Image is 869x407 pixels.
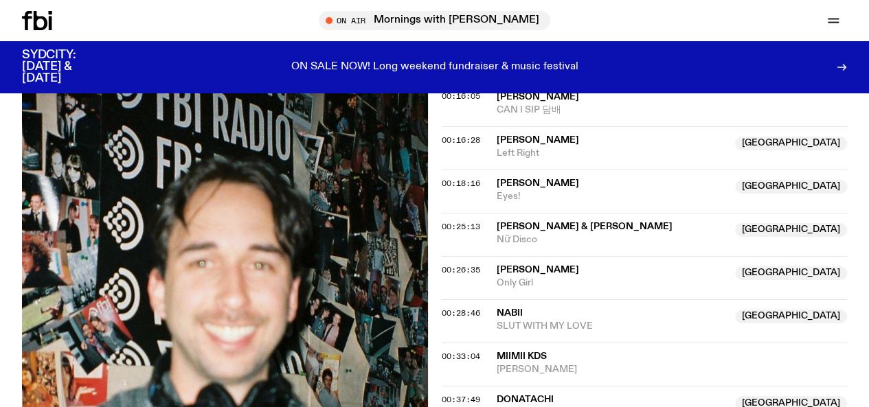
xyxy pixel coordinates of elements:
[497,104,848,117] span: CAN I SIP 담배
[497,395,554,404] span: Donatachi
[497,190,727,203] span: Eyes!
[735,137,847,150] span: [GEOGRAPHIC_DATA]
[442,307,480,318] span: 00:28:46
[735,223,847,237] span: [GEOGRAPHIC_DATA]
[497,265,579,275] span: [PERSON_NAME]
[497,351,547,361] span: Miimii KDS
[497,277,727,290] span: Only Girl
[442,91,480,102] span: 00:16:05
[497,222,673,231] span: [PERSON_NAME] & [PERSON_NAME]
[497,178,579,188] span: [PERSON_NAME]
[497,233,727,246] span: Nữ Disco
[497,363,848,376] span: [PERSON_NAME]
[735,180,847,194] span: [GEOGRAPHIC_DATA]
[735,310,847,323] span: [GEOGRAPHIC_DATA]
[291,61,578,73] p: ON SALE NOW! Long weekend fundraiser & music festival
[442,264,480,275] span: 00:26:35
[497,320,727,333] span: SLUT WITH MY LOVE
[497,308,523,318] span: nabii
[442,135,480,146] span: 00:16:28
[442,351,480,362] span: 00:33:04
[319,11,550,30] button: On AirMornings with [PERSON_NAME]
[497,135,579,145] span: [PERSON_NAME]
[497,147,727,160] span: Left Right
[497,92,579,102] span: [PERSON_NAME]
[442,221,480,232] span: 00:25:13
[22,49,110,84] h3: SYDCITY: [DATE] & [DATE]
[442,394,480,405] span: 00:37:49
[442,178,480,189] span: 00:18:16
[735,266,847,280] span: [GEOGRAPHIC_DATA]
